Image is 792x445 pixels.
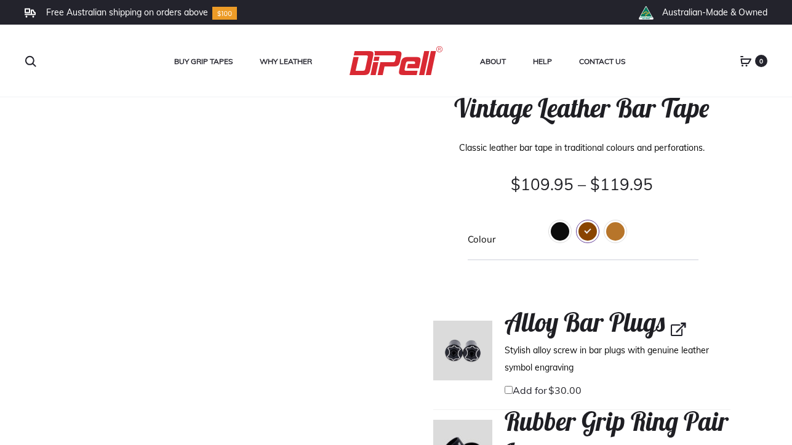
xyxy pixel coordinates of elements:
p: Stylish alloy screw in bar plugs with genuine leather symbol engraving [505,342,730,382]
h1: Vintage Leather Bar Tape [433,93,730,124]
a: Why Leather [260,54,312,70]
a: 0 [740,55,752,66]
label: Add for [505,383,582,395]
a: Buy Grip Tapes [174,54,233,70]
input: Add for$30.00 [505,386,513,394]
img: Group-10.svg [212,7,237,20]
span: $ [590,174,600,194]
span: $ [511,174,521,194]
img: Frame.svg [25,8,36,18]
bdi: 109.95 [511,174,574,194]
span: 0 [755,55,767,67]
a: Contact Us [579,54,625,70]
li: Free Australian shipping on orders above [46,7,208,18]
a: About [480,54,506,70]
label: Colour [468,235,495,244]
li: Australian-Made & Owned [662,7,767,18]
img: Dipell-Upgrades-Plugs-143-Paul Osta [433,321,493,380]
p: Classic leather bar tape in traditional colours and perforations. [433,139,730,156]
span: – [578,174,586,194]
bdi: 119.95 [590,174,653,194]
span: $ [548,384,554,396]
span: Alloy Bar Plugs [505,306,665,339]
img: th_right_icon2.png [638,6,654,20]
a: Help [533,54,552,70]
bdi: 30.00 [548,384,582,396]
